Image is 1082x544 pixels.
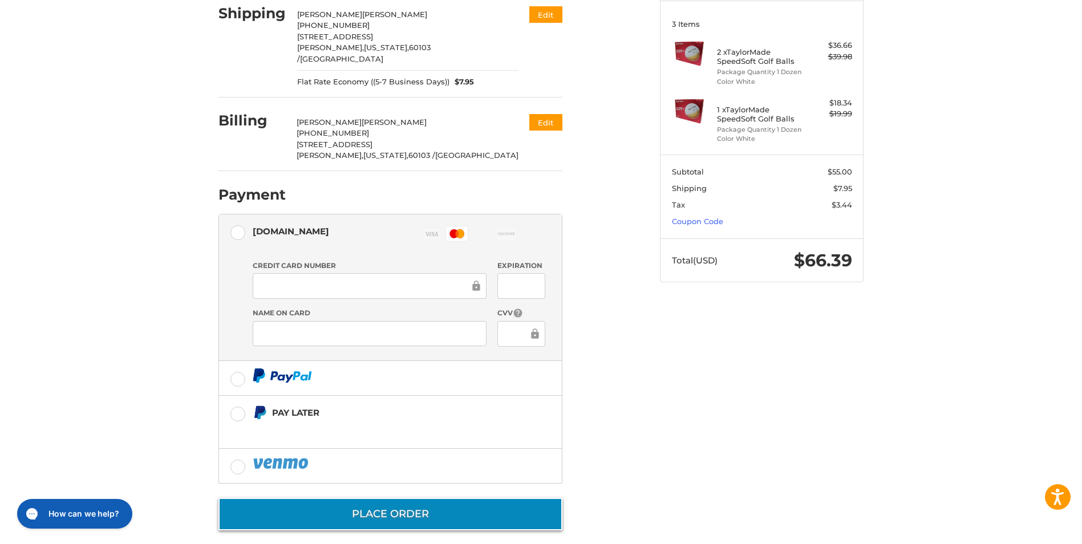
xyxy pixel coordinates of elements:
span: $55.00 [828,167,852,176]
div: $36.66 [807,40,852,51]
div: [DOMAIN_NAME] [253,222,329,241]
span: 60103 / [408,151,435,160]
label: CVV [497,308,545,319]
button: Edit [529,114,562,131]
span: 60103 / [297,43,431,63]
div: $39.98 [807,51,852,63]
h4: 2 x TaylorMade SpeedSoft Golf Balls [717,47,804,66]
label: Credit Card Number [253,261,487,271]
img: PayPal icon [253,456,311,470]
button: Place Order [218,498,562,530]
span: [PERSON_NAME] [297,117,362,127]
span: [PERSON_NAME] [297,10,362,19]
h2: Payment [218,186,286,204]
div: $19.99 [807,108,852,120]
span: [PERSON_NAME], [297,151,363,160]
img: Pay Later icon [253,405,267,420]
li: Package Quantity 1 Dozen [717,125,804,135]
span: [GEOGRAPHIC_DATA] [300,54,383,63]
span: $7.95 [833,184,852,193]
label: Name on Card [253,308,487,318]
span: [STREET_ADDRESS] [297,32,373,41]
label: Expiration [497,261,545,271]
h3: 3 Items [672,19,852,29]
span: $3.44 [832,200,852,209]
span: Flat Rate Economy ((5-7 Business Days)) [297,76,449,88]
img: PayPal icon [253,368,312,383]
span: Shipping [672,184,707,193]
iframe: PayPal Message 1 [253,424,491,435]
li: Color White [717,134,804,144]
span: [PHONE_NUMBER] [297,128,369,137]
span: $7.95 [449,76,475,88]
button: Edit [529,6,562,23]
h2: Billing [218,112,285,129]
div: $18.34 [807,98,852,109]
span: [PERSON_NAME] [362,10,427,19]
li: Package Quantity 1 Dozen [717,67,804,77]
span: [US_STATE], [363,151,408,160]
span: Subtotal [672,167,704,176]
iframe: Gorgias live chat messenger [11,495,136,533]
span: Total (USD) [672,255,718,266]
a: Coupon Code [672,217,723,226]
div: Pay Later [272,403,491,422]
span: [GEOGRAPHIC_DATA] [435,151,518,160]
h2: Shipping [218,5,286,22]
span: [STREET_ADDRESS] [297,140,372,149]
h4: 1 x TaylorMade SpeedSoft Golf Balls [717,105,804,124]
span: [PERSON_NAME], [297,43,364,52]
span: [US_STATE], [364,43,409,52]
li: Color White [717,77,804,87]
span: [PHONE_NUMBER] [297,21,370,30]
span: Tax [672,200,685,209]
span: [PERSON_NAME] [362,117,427,127]
span: $66.39 [794,250,852,271]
